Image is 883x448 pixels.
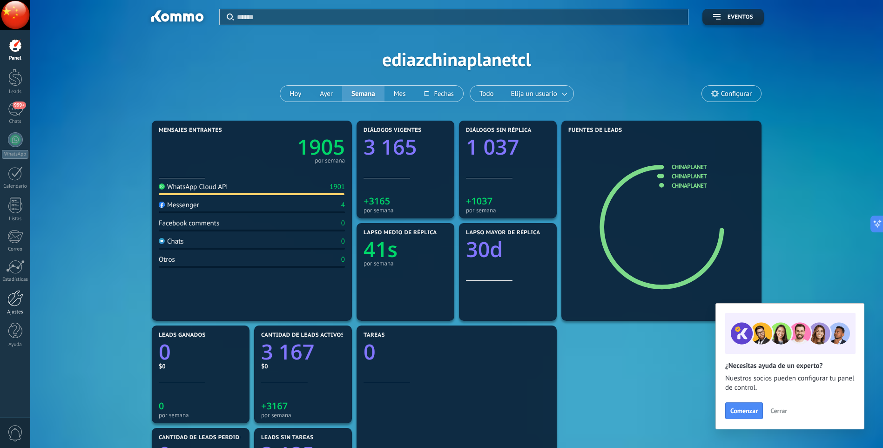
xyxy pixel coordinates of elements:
div: por semana [315,158,345,163]
a: Chinaplanet [672,172,707,180]
div: por semana [159,412,243,419]
div: Messenger [159,201,199,210]
div: Estadísticas [2,277,29,283]
button: Fechas [415,86,463,102]
text: +1037 [466,195,492,207]
div: Otros [159,255,175,264]
span: Nuestros socios pueden configurar tu panel de control. [725,374,855,393]
span: Fuentes de leads [568,127,622,134]
div: 0 [341,255,345,264]
span: 999+ [13,102,26,109]
text: 41s [364,235,398,264]
img: WhatsApp Cloud API [159,183,165,190]
div: 0 [341,219,345,228]
div: 0 [341,237,345,246]
button: Comenzar [725,402,763,419]
div: 4 [341,201,345,210]
div: 1901 [330,183,345,191]
text: 1905 [297,133,345,161]
div: Chats [2,119,29,125]
a: 0 [364,338,550,366]
span: Lapso mayor de réplica [466,230,540,236]
a: Chinaplanet [672,163,707,171]
div: Leads [2,89,29,95]
a: 0 [159,338,243,366]
span: Tareas [364,332,385,339]
text: +3165 [364,195,390,207]
span: Cantidad de leads activos [261,332,344,339]
div: Facebook comments [159,219,219,228]
div: Listas [2,216,29,222]
span: Leads ganados [159,332,206,339]
a: 3 167 [261,338,345,366]
a: 30d [466,235,550,264]
div: Ajustes [2,309,29,315]
div: Chats [159,237,184,246]
div: WhatsApp [2,150,28,159]
div: WhatsApp Cloud API [159,183,228,191]
div: $0 [261,362,345,370]
button: Mes [384,86,415,102]
div: por semana [466,207,550,214]
span: Comenzar [730,407,758,414]
img: Chats [159,238,165,244]
button: Cerrar [766,404,791,418]
div: por semana [261,412,345,419]
span: Leads sin tareas [261,434,313,441]
div: $0 [159,362,243,370]
div: Panel [2,55,29,61]
button: Ayer [310,86,342,102]
button: Hoy [280,86,310,102]
text: 1 037 [466,133,519,161]
span: Diálogos vigentes [364,127,422,134]
span: Lapso medio de réplica [364,230,437,236]
span: Cantidad de leads perdidos [159,434,247,441]
text: 30d [466,235,503,264]
button: Eventos [702,9,764,25]
text: 3 167 [261,338,314,366]
button: Todo [470,86,503,102]
div: Calendario [2,183,29,190]
div: Correo [2,246,29,252]
text: +3167 [261,400,288,412]
h2: ¿Necesitas ayuda de un experto? [725,361,855,370]
span: Elija un usuario [509,88,559,100]
text: 3 165 [364,133,417,161]
span: Mensajes entrantes [159,127,222,134]
img: Messenger [159,202,165,208]
span: Diálogos sin réplica [466,127,532,134]
div: Ayuda [2,342,29,348]
div: por semana [364,207,447,214]
button: Semana [342,86,384,102]
span: Cerrar [770,407,787,414]
div: por semana [364,260,447,267]
a: 1905 [252,133,345,161]
text: 0 [364,338,376,366]
span: Eventos [728,14,753,20]
text: 0 [159,400,164,412]
text: 0 [159,338,171,366]
a: Chinaplanet [672,182,707,190]
button: Elija un usuario [503,86,573,102]
span: Configurar [721,90,752,98]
